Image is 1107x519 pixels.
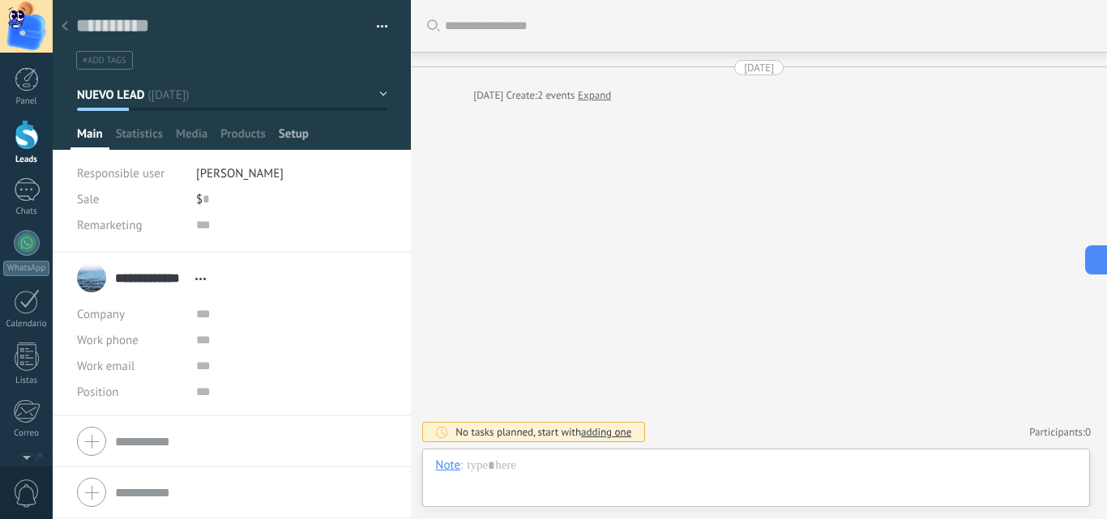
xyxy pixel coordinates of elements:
[3,206,50,217] div: Chats
[77,212,184,238] div: Remarketing
[77,386,119,398] span: Position
[744,60,774,75] div: [DATE]
[77,301,184,327] div: Company
[77,219,143,232] span: Remarketing
[176,126,207,150] span: Media
[77,359,135,374] span: Work email
[220,126,266,150] span: Products
[116,126,163,150] span: Statistics
[77,192,99,207] span: Sale
[83,55,126,66] span: #add tags
[196,166,284,181] span: [PERSON_NAME]
[3,155,50,165] div: Leads
[77,353,135,379] button: Work email
[77,166,165,181] span: Responsible user
[578,87,611,104] a: Expand
[537,87,575,104] span: 2 events
[1085,425,1091,439] span: 0
[77,160,184,186] div: Responsible user
[279,126,309,150] span: Setup
[473,87,506,104] div: [DATE]
[3,261,49,276] div: WhatsApp
[3,376,50,386] div: Listas
[3,96,50,107] div: Panel
[77,186,184,212] div: Sale
[77,327,139,353] button: Work phone
[1029,425,1091,439] a: Participants:0
[460,457,463,474] span: :
[77,333,139,348] span: Work phone
[3,319,50,330] div: Calendario
[77,379,184,405] div: Position
[196,186,387,212] div: $
[455,425,631,439] div: No tasks planned, start with
[77,126,103,150] span: Main
[473,87,611,104] div: Create:
[3,428,50,439] div: Correo
[581,425,631,439] span: adding one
